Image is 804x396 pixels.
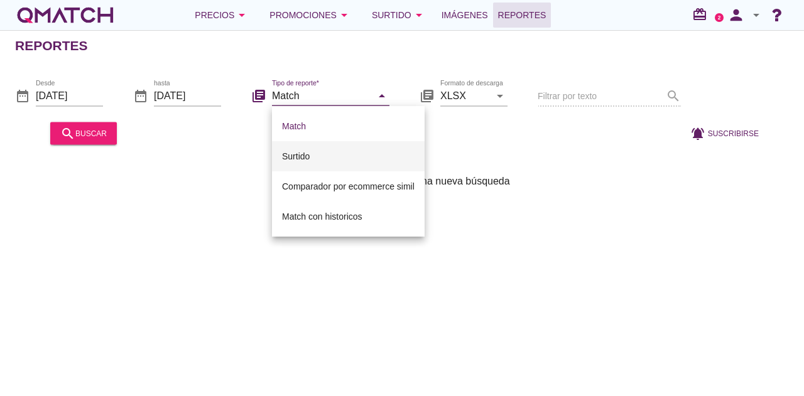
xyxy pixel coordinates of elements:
text: 2 [718,14,721,20]
div: Surtido [282,149,415,164]
div: Match [282,119,415,134]
a: Reportes [493,3,551,28]
i: library_books [420,88,435,103]
i: arrow_drop_down [374,88,389,103]
i: person [724,6,749,24]
div: Promociones [269,8,352,23]
span: Reportes [498,8,546,23]
div: Comparador por ecommerce simil [282,179,415,194]
i: library_books [251,88,266,103]
div: buscar [60,126,107,141]
i: arrow_drop_down [337,8,352,23]
i: redeem [692,7,712,22]
button: Suscribirse [680,122,769,144]
input: Tipo de reporte* [272,85,372,105]
input: Formato de descarga [440,85,490,105]
input: Desde [36,85,103,105]
button: Promociones [259,3,362,28]
div: Surtido [372,8,426,23]
a: white-qmatch-logo [15,3,116,28]
i: date_range [15,88,30,103]
h2: Reportes [15,36,88,56]
i: arrow_drop_down [234,8,249,23]
a: 2 [715,13,724,22]
i: search [60,126,75,141]
button: Precios [185,3,259,28]
div: Match con historicos [282,209,415,224]
a: Imágenes [437,3,493,28]
i: arrow_drop_down [749,8,764,23]
i: date_range [133,88,148,103]
button: Surtido [362,3,437,28]
div: Precios [195,8,249,23]
i: arrow_drop_down [411,8,426,23]
span: Imágenes [442,8,488,23]
i: notifications_active [690,126,708,141]
i: arrow_drop_down [492,88,508,103]
button: buscar [50,122,117,144]
input: hasta [154,85,221,105]
span: Suscribirse [708,127,759,139]
span: Sin resultados, realiza una nueva búsqueda [314,174,509,189]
